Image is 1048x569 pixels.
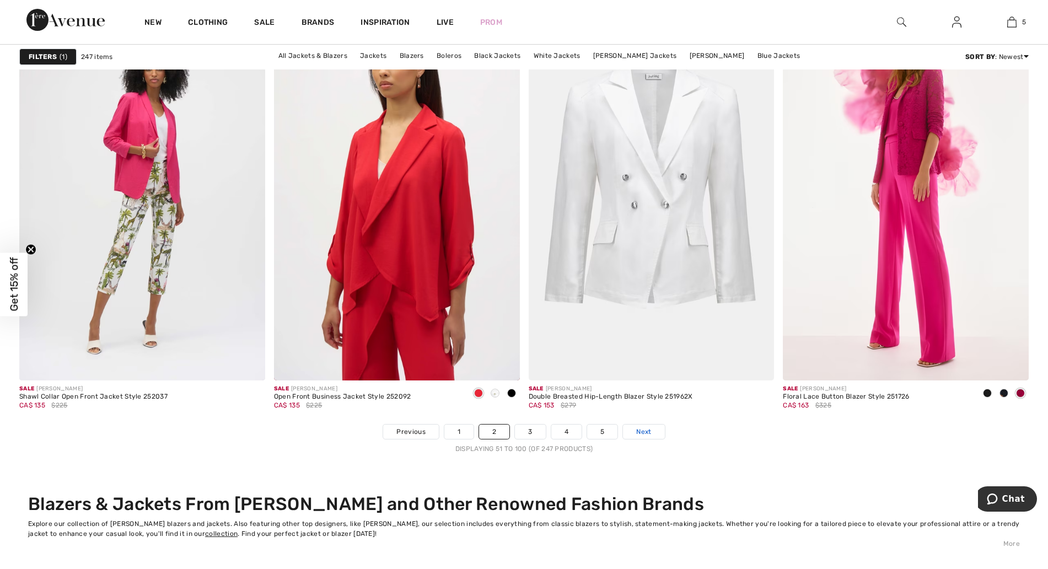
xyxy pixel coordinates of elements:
[274,385,289,392] span: Sale
[306,400,322,410] span: $225
[515,425,545,439] a: 3
[529,401,555,409] span: CA$ 153
[81,52,113,62] span: 247 items
[965,53,995,61] strong: Sort By
[273,49,353,63] a: All Jackets & Blazers
[19,401,45,409] span: CA$ 135
[274,393,411,401] div: Open Front Business Jacket Style 252092
[561,400,576,410] span: $279
[943,15,970,29] a: Sign In
[26,9,105,31] img: 1ère Avenue
[529,385,693,393] div: [PERSON_NAME]
[783,12,1029,380] img: Floral Lace Button Blazer Style 251726. Black
[396,427,425,437] span: Previous
[144,18,162,29] a: New
[394,49,429,63] a: Blazers
[783,393,909,401] div: Floral Lace Button Blazer Style 251726
[431,49,467,63] a: Boleros
[60,52,67,62] span: 1
[1022,17,1026,27] span: 5
[783,385,798,392] span: Sale
[19,424,1029,454] nav: Page navigation
[254,18,275,29] a: Sale
[952,15,961,29] img: My Info
[783,385,909,393] div: [PERSON_NAME]
[19,393,168,401] div: Shawl Collar Open Front Jacket Style 252037
[274,385,411,393] div: [PERSON_NAME]
[28,519,1020,539] div: Explore our collection of [PERSON_NAME] blazers and jackets. Also featuring other top designers, ...
[978,486,1037,514] iframe: Opens a widget where you can chat to one of our agents
[897,15,906,29] img: search the website
[529,12,775,380] img: Double Breasted Hip-Length Blazer Style 251962X. White
[1012,385,1029,403] div: Geranium
[480,17,502,28] a: Prom
[985,15,1039,29] a: 5
[19,444,1029,454] div: Displaying 51 to 100 (of 247 products)
[479,425,509,439] a: 2
[361,18,410,29] span: Inspiration
[529,385,544,392] span: Sale
[437,17,454,28] a: Live
[8,257,20,312] span: Get 15% off
[302,18,335,29] a: Brands
[588,49,682,63] a: [PERSON_NAME] Jackets
[19,385,168,393] div: [PERSON_NAME]
[354,49,392,63] a: Jackets
[188,18,228,29] a: Clothing
[383,425,438,439] a: Previous
[815,400,831,410] span: $325
[503,385,520,403] div: Black
[29,52,57,62] strong: Filters
[528,49,586,63] a: White Jackets
[623,425,664,439] a: Next
[529,393,693,401] div: Double Breasted Hip-Length Blazer Style 251962X
[25,244,36,255] button: Close teaser
[469,49,526,63] a: Black Jackets
[684,49,750,63] a: [PERSON_NAME]
[51,400,67,410] span: $225
[996,385,1012,403] div: Midnight Blue
[28,539,1020,549] div: More
[274,401,300,409] span: CA$ 135
[19,385,34,392] span: Sale
[1007,15,1017,29] img: My Bag
[965,52,1029,62] div: : Newest
[487,385,503,403] div: Vanilla 30
[28,493,1020,514] h2: Blazers & Jackets From [PERSON_NAME] and Other Renowned Fashion Brands
[551,425,582,439] a: 4
[205,530,238,538] a: collection
[979,385,996,403] div: Black
[752,49,806,63] a: Blue Jackets
[274,12,520,380] img: Open Front Business Jacket Style 252092. Radiant red
[19,12,265,380] img: Shawl Collar Open Front Jacket Style 252037. Geranium
[444,425,474,439] a: 1
[470,385,487,403] div: Radiant red
[783,401,809,409] span: CA$ 163
[636,427,651,437] span: Next
[587,425,617,439] a: 5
